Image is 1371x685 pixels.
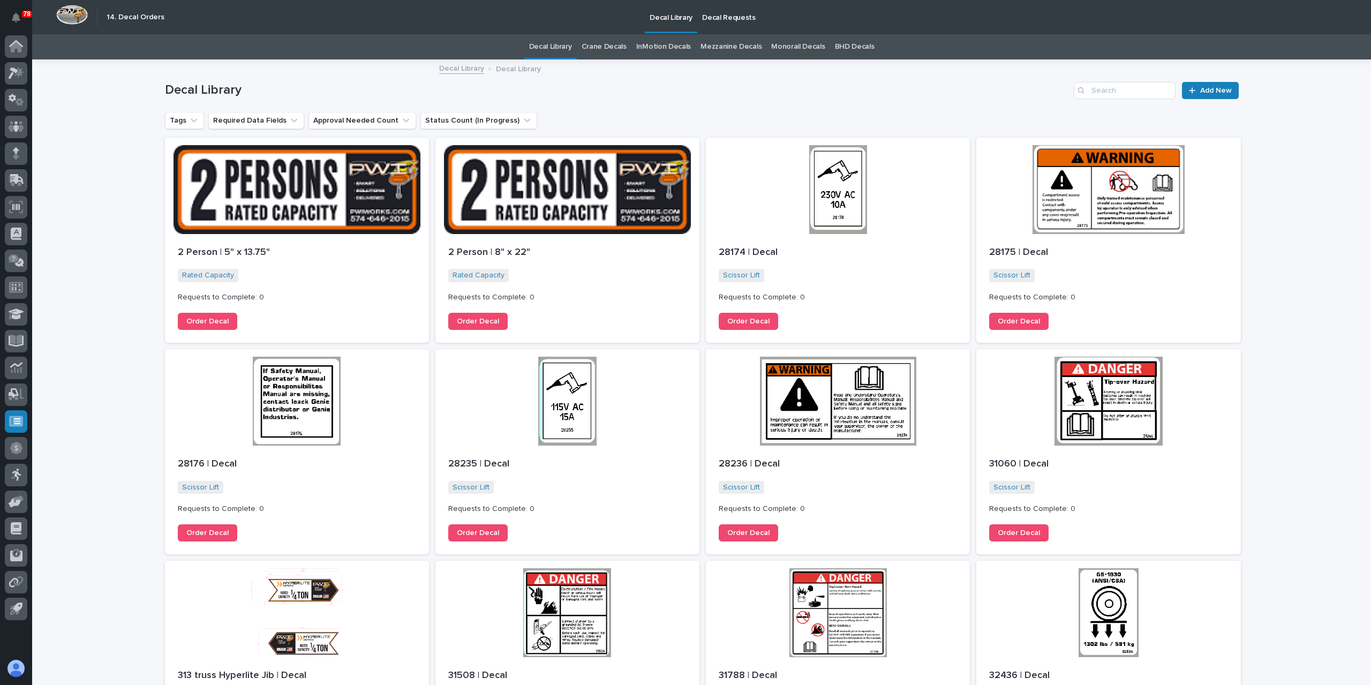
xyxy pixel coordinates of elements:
p: 31060 | Decal [989,458,1227,470]
button: Status Count (In Progress) [420,112,537,129]
p: 313 truss Hyperlite Jib | Decal [178,670,416,682]
a: 2 Person | 5" x 13.75"Rated Capacity Requests to Complete: 0Order Decal [165,138,429,343]
a: Scissor Lift [993,271,1030,280]
a: Scissor Lift [182,483,219,492]
p: Requests to Complete: 0 [989,293,1227,302]
span: Order Decal [727,529,770,537]
p: 2 Person | 8" x 22" [448,247,687,259]
p: 31788 | Decal [719,670,957,682]
h2: 14. Decal Orders [107,13,164,22]
button: Notifications [5,6,27,29]
a: Scissor Lift [723,271,760,280]
p: 28236 | Decal [719,458,957,470]
a: Order Decal [178,524,237,541]
a: Order Decal [448,313,508,330]
button: Approval Needed Count [308,112,416,129]
h1: Decal Library [165,82,1070,98]
a: 31060 | DecalScissor Lift Requests to Complete: 0Order Decal [976,349,1240,554]
span: Order Decal [186,318,229,325]
a: Decal Library [529,34,572,59]
p: Requests to Complete: 0 [719,505,957,514]
a: Order Decal [719,313,778,330]
a: 28176 | DecalScissor Lift Requests to Complete: 0Order Decal [165,349,429,554]
a: Crane Decals [582,34,627,59]
a: 28174 | DecalScissor Lift Requests to Complete: 0Order Decal [706,138,970,343]
a: Add New [1182,82,1238,99]
a: 28175 | DecalScissor Lift Requests to Complete: 0Order Decal [976,138,1240,343]
input: Search [1074,82,1176,99]
a: Order Decal [989,524,1049,541]
a: Order Decal [989,313,1049,330]
button: Required Data Fields [208,112,304,129]
p: 32436 | Decal [989,670,1227,682]
p: Requests to Complete: 0 [448,505,687,514]
img: Workspace Logo [56,5,88,25]
a: 28236 | DecalScissor Lift Requests to Complete: 0Order Decal [706,349,970,554]
span: Order Decal [186,529,229,537]
p: 28176 | Decal [178,458,416,470]
a: Monorail Decals [771,34,825,59]
span: Order Decal [457,318,499,325]
div: Notifications78 [13,13,27,30]
a: Rated Capacity [453,271,504,280]
button: users-avatar [5,657,27,680]
span: Order Decal [998,529,1040,537]
p: Requests to Complete: 0 [989,505,1227,514]
a: BHD Decals [835,34,875,59]
span: Order Decal [457,529,499,537]
p: 28174 | Decal [719,247,957,259]
span: Add New [1200,87,1232,94]
p: Requests to Complete: 0 [178,505,416,514]
a: Order Decal [178,313,237,330]
p: 78 [24,10,31,18]
a: Scissor Lift [723,483,760,492]
a: Order Decal [719,524,778,541]
a: Mezzanine Decals [700,34,762,59]
p: 2 Person | 5" x 13.75" [178,247,416,259]
a: 28235 | DecalScissor Lift Requests to Complete: 0Order Decal [435,349,699,554]
p: Decal Library [496,62,541,74]
p: 28175 | Decal [989,247,1227,259]
span: Order Decal [998,318,1040,325]
a: 2 Person | 8" x 22"Rated Capacity Requests to Complete: 0Order Decal [435,138,699,343]
p: 28235 | Decal [448,458,687,470]
a: Scissor Lift [993,483,1030,492]
p: Requests to Complete: 0 [178,293,416,302]
a: InMotion Decals [636,34,691,59]
p: 31508 | Decal [448,670,687,682]
a: Rated Capacity [182,271,234,280]
a: Order Decal [448,524,508,541]
a: Scissor Lift [453,483,489,492]
p: Requests to Complete: 0 [719,293,957,302]
button: Tags [165,112,204,129]
a: Decal Library [439,62,484,74]
p: Requests to Complete: 0 [448,293,687,302]
span: Order Decal [727,318,770,325]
